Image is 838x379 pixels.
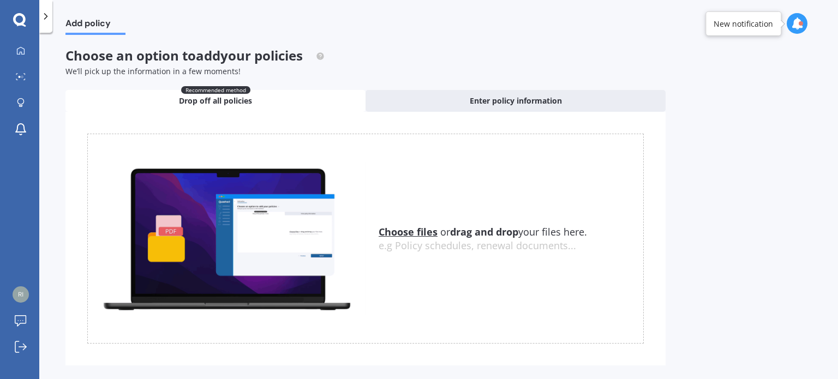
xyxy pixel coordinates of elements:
[714,18,773,29] div: New notification
[450,225,518,238] b: drag and drop
[88,162,366,315] img: upload.de96410c8ce839c3fdd5.gif
[179,95,252,106] span: Drop off all policies
[379,240,643,252] div: e.g Policy schedules, renewal documents...
[13,286,29,303] img: cf13679ac9e4fbed981bf0fe4ab3d402
[470,95,562,106] span: Enter policy information
[379,225,438,238] u: Choose files
[65,46,325,64] span: Choose an option
[379,225,587,238] span: or your files here.
[65,18,125,33] span: Add policy
[181,86,250,94] span: Recommended method
[182,46,303,64] span: to add your policies
[65,66,241,76] span: We’ll pick up the information in a few moments!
